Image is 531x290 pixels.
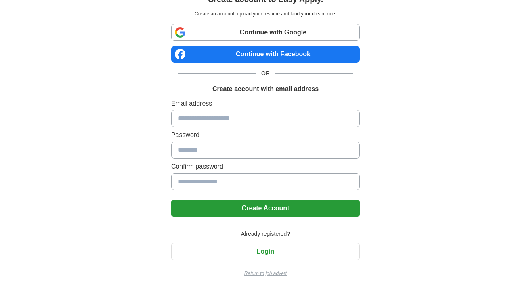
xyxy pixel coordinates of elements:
[171,130,360,140] label: Password
[236,230,295,238] span: Already registered?
[171,243,360,260] button: Login
[212,84,319,94] h1: Create account with email address
[171,24,360,41] a: Continue with Google
[171,46,360,63] a: Continue with Facebook
[171,200,360,217] button: Create Account
[173,10,358,17] p: Create an account, upload your resume and land your dream role.
[256,69,275,78] span: OR
[171,99,360,108] label: Email address
[171,162,360,171] label: Confirm password
[171,248,360,255] a: Login
[171,270,360,277] a: Return to job advert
